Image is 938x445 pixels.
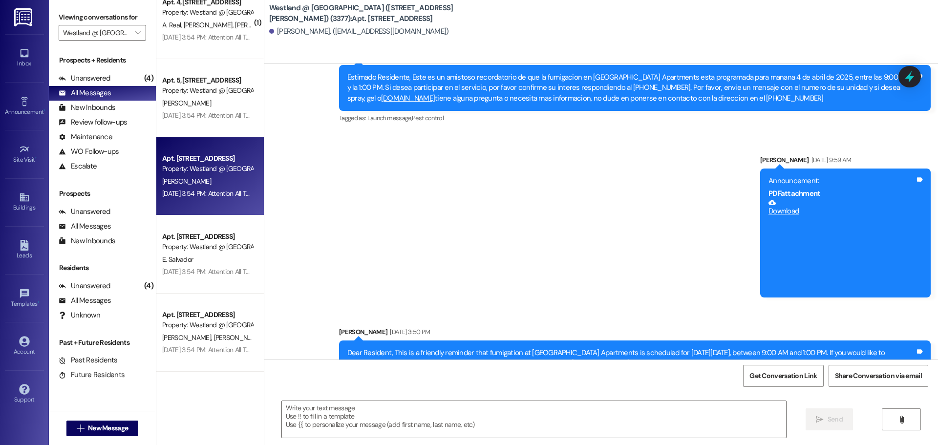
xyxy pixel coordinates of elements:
div: Future Residents [59,370,125,380]
div: Apt. [STREET_ADDRESS] [162,232,253,242]
span: [PERSON_NAME] [184,21,235,29]
div: Review follow-ups [59,117,127,127]
i:  [898,416,905,424]
div: All Messages [59,296,111,306]
div: Estimado Residente, Este es un amistoso recordatorio de que la fumigacion en [GEOGRAPHIC_DATA] Ap... [347,72,915,104]
iframe: Download https://res.cloudinary.com/residesk/image/upload/v1744131546/iu2gw9ix8t7lnojzh1q8.pdf [768,217,915,290]
div: [PERSON_NAME] [760,155,931,169]
span: • [35,155,37,162]
div: Maintenance [59,132,112,142]
div: New Inbounds [59,103,115,113]
a: Support [5,381,44,407]
div: Dear Resident, This is a friendly reminder that fumigation at [GEOGRAPHIC_DATA] Apartments is sch... [347,348,915,390]
i:  [77,424,84,432]
span: Share Conversation via email [835,371,922,381]
div: Past Residents [59,355,118,365]
div: Property: Westland @ [GEOGRAPHIC_DATA] ([STREET_ADDRESS][PERSON_NAME]) (3377) [162,164,253,174]
div: [DATE] 3:54 PM: Attention All Tenants; Please remember not leave your chairs outside. This can le... [162,33,700,42]
div: Apt. [STREET_ADDRESS] [162,153,253,164]
div: All Messages [59,88,111,98]
span: New Message [88,423,128,433]
label: Viewing conversations for [59,10,146,25]
a: [DOMAIN_NAME] [381,93,435,103]
span: Send [828,414,843,424]
div: Property: Westland @ [GEOGRAPHIC_DATA] ([STREET_ADDRESS][PERSON_NAME]) (3377) [162,85,253,96]
i:  [135,29,141,37]
span: E. Salvador [162,255,193,264]
div: Unanswered [59,73,110,84]
span: Launch message , [367,114,412,122]
a: Templates • [5,285,44,312]
div: [DATE] 9:59 AM [809,155,852,165]
input: All communities [63,25,130,41]
span: [PERSON_NAME] [162,333,214,342]
span: [PERSON_NAME] [PERSON_NAME] [235,21,334,29]
div: Tagged as: [339,111,931,125]
div: [DATE] 3:54 PM: Attention All Tenants; Please remember not leave your chairs outside. This can le... [162,267,700,276]
div: WO Follow-ups [59,147,119,157]
div: Announcement: [768,176,915,186]
div: Prospects + Residents [49,55,156,65]
span: • [38,299,39,306]
div: Unknown [59,310,100,320]
img: ResiDesk Logo [14,8,34,26]
div: Unanswered [59,281,110,291]
div: All Messages [59,221,111,232]
div: Past + Future Residents [49,338,156,348]
div: Property: Westland @ [GEOGRAPHIC_DATA] ([STREET_ADDRESS][PERSON_NAME]) (3377) [162,242,253,252]
div: [PERSON_NAME] [339,327,931,340]
a: Buildings [5,189,44,215]
div: New Inbounds [59,236,115,246]
button: Share Conversation via email [829,365,928,387]
div: Prospects [49,189,156,199]
div: [DATE] 3:54 PM: Attention All Tenants; Please remember not leave your chairs outside. This can le... [162,345,700,354]
span: [PERSON_NAME] [162,99,211,107]
a: Leads [5,237,44,263]
div: Escalate [59,161,97,171]
button: Get Conversation Link [743,365,823,387]
a: Inbox [5,45,44,71]
b: PDF attachment [768,189,820,198]
span: Pest control [412,114,444,122]
span: A. Real [162,21,184,29]
div: [DATE] 3:54 PM: Attention All Tenants; Please remember not leave your chairs outside. This can le... [162,189,700,198]
div: [DATE] 3:54 PM: Attention All Tenants; Please remember not leave your chairs outside. This can le... [162,111,700,120]
div: [PERSON_NAME]. ([EMAIL_ADDRESS][DOMAIN_NAME]) [269,26,449,37]
div: Apt. 5, [STREET_ADDRESS] [162,75,253,85]
a: Site Visit • [5,141,44,168]
div: Property: Westland @ [GEOGRAPHIC_DATA] ([STREET_ADDRESS][PERSON_NAME]) (3377) [162,320,253,330]
div: Apt. [STREET_ADDRESS] [162,310,253,320]
div: (4) [142,278,156,294]
span: Get Conversation Link [749,371,817,381]
span: • [43,107,45,114]
a: Download [768,199,915,216]
div: [DATE] 3:50 PM [387,327,430,337]
span: [PERSON_NAME] [213,333,262,342]
button: Send [806,408,853,430]
div: Residents [49,263,156,273]
div: Unanswered [59,207,110,217]
span: [PERSON_NAME] [162,177,211,186]
div: Property: Westland @ [GEOGRAPHIC_DATA] ([STREET_ADDRESS][PERSON_NAME]) (3377) [162,7,253,18]
b: Westland @ [GEOGRAPHIC_DATA] ([STREET_ADDRESS][PERSON_NAME]) (3377): Apt. [STREET_ADDRESS] [269,3,465,24]
div: (4) [142,71,156,86]
i:  [816,416,823,424]
button: New Message [66,421,139,436]
a: Account [5,333,44,360]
